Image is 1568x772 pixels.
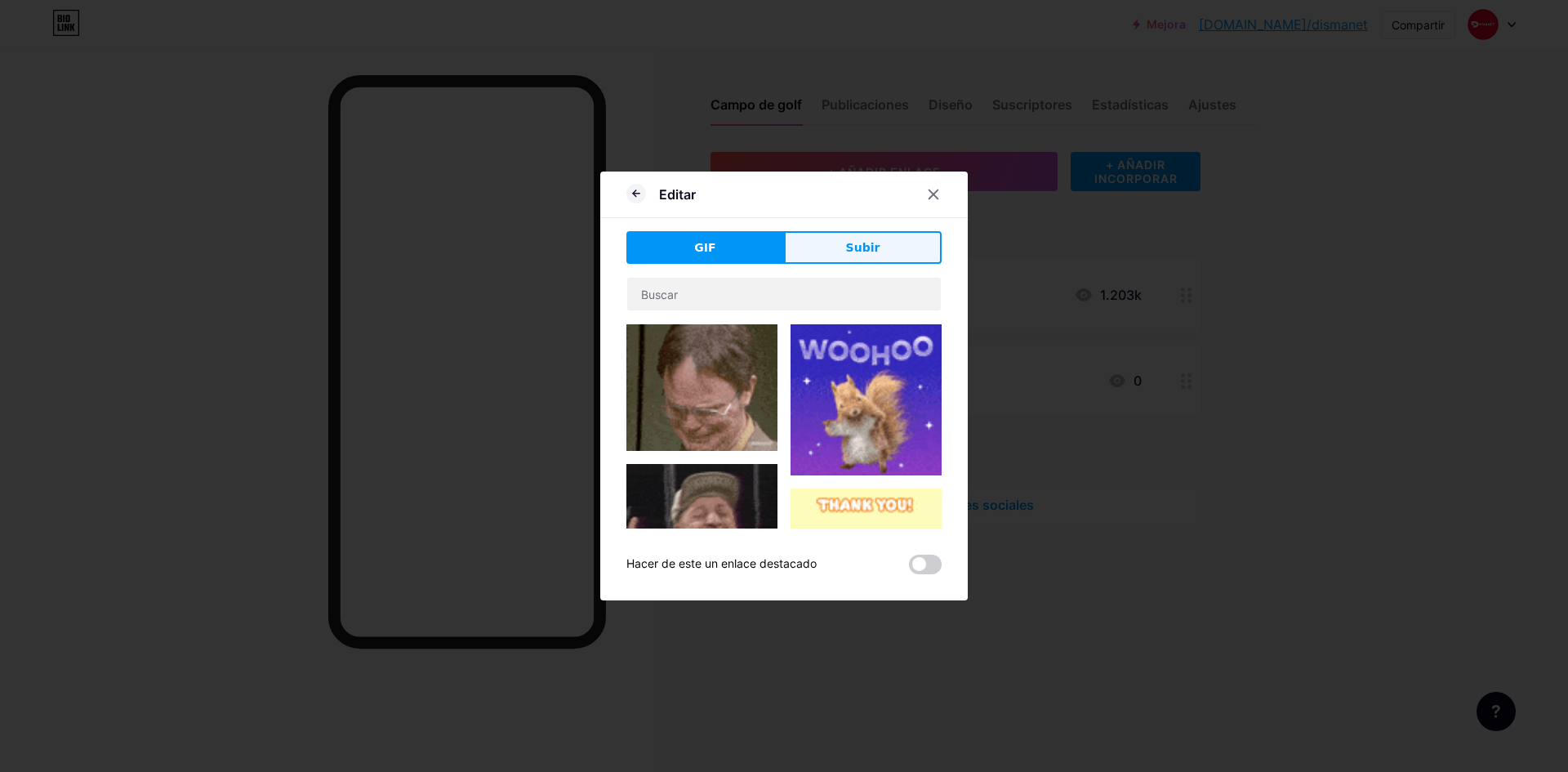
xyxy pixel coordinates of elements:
font: Subir [846,241,880,254]
img: Gihpy [626,324,777,451]
img: Gihpy [791,489,942,640]
img: Gihpy [626,464,777,615]
input: Buscar [627,278,941,310]
font: Hacer de este un enlace destacado [626,556,817,570]
font: GIF [694,241,715,254]
img: Gihpy [791,324,942,475]
button: GIF [626,231,784,264]
font: Editar [659,186,696,203]
button: Subir [784,231,942,264]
